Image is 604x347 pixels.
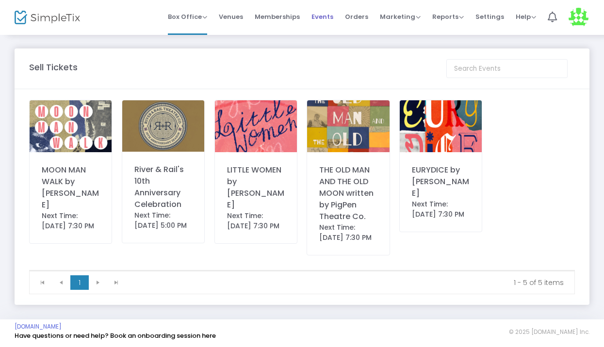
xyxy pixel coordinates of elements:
[345,4,368,29] span: Orders
[255,4,300,29] span: Memberships
[15,331,216,340] a: Have questions or need help? Book an onboarding session here
[42,164,99,211] div: MOON MAN WALK by [PERSON_NAME]
[227,211,285,231] div: Next Time: [DATE] 7:30 PM
[319,222,377,243] div: Next Time: [DATE] 7:30 PM
[380,12,421,21] span: Marketing
[509,328,589,336] span: © 2025 [DOMAIN_NAME] Inc.
[412,164,470,199] div: EURYDICE by [PERSON_NAME]
[432,12,464,21] span: Reports
[319,164,377,222] div: THE OLD MAN AND THE OLD MOON written by PigPen Theatre Co.
[516,12,536,21] span: Help
[307,100,389,152] img: TheOldManandTheOldMoon.png
[215,100,297,152] img: 638899278392745295LittleWomen.png
[134,210,192,231] div: Next Time: [DATE] 5:00 PM
[134,164,192,210] div: River & Rail's 10th Anniversary Celebration
[122,100,204,152] img: rr10v5.jpg
[227,164,285,211] div: LITTLE WOMEN by [PERSON_NAME]
[412,199,470,220] div: Next Time: [DATE] 7:30 PM
[42,211,99,231] div: Next Time: [DATE] 7:30 PM
[30,100,112,152] img: MoonManWalk.png
[70,275,89,290] span: Page 1
[15,323,62,331] a: [DOMAIN_NAME]
[475,4,504,29] span: Settings
[219,4,243,29] span: Venues
[311,4,333,29] span: Events
[400,100,482,152] img: Eurydice.png
[29,61,78,74] m-panel-title: Sell Tickets
[132,278,564,287] kendo-pager-info: 1 - 5 of 5 items
[446,59,568,78] input: Search Events
[168,12,207,21] span: Box Office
